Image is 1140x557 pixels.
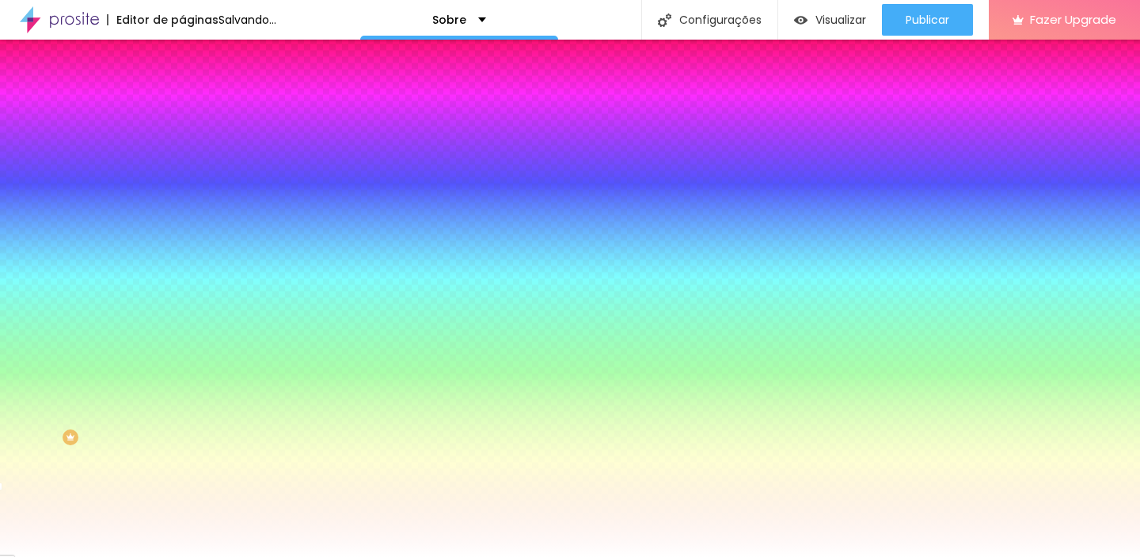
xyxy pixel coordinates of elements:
img: view-1.svg [794,13,807,27]
span: Fazer Upgrade [1030,13,1116,26]
button: Visualizar [778,4,882,36]
img: Icone [658,13,671,27]
button: Publicar [882,4,973,36]
p: Sobre [432,14,466,25]
div: Editor de páginas [107,14,218,25]
span: Visualizar [815,13,866,26]
div: Salvando... [218,14,276,25]
span: Publicar [906,13,949,26]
